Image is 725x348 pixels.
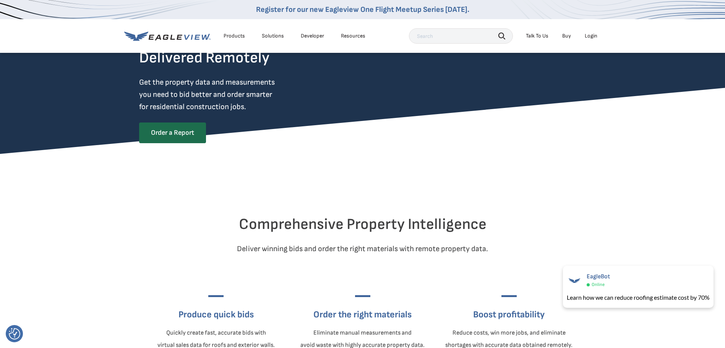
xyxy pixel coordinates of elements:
[9,328,20,340] img: Revisit consent button
[300,309,425,321] h3: Order the right materials
[341,33,365,39] div: Resources
[592,282,605,288] span: Online
[567,273,582,288] img: EagleBot
[567,293,710,302] div: Learn how we can reduce roofing estimate cost by 70%
[139,123,206,143] a: Order a Report
[9,328,20,340] button: Consent Preferences
[562,33,571,39] a: Buy
[262,33,284,39] div: Solutions
[224,33,245,39] div: Products
[256,5,469,14] a: Register for our new Eagleview One Flight Meetup Series [DATE].
[409,28,513,44] input: Search
[445,309,573,321] h3: Boost profitability
[301,33,324,39] a: Developer
[526,33,548,39] div: Talk To Us
[139,76,307,113] p: Get the property data and measurements you need to bid better and order smarter for residential c...
[139,215,586,234] h2: Comprehensive Property Intelligence
[585,33,597,39] div: Login
[157,309,275,321] h3: Produce quick bids
[139,243,586,255] p: Deliver winning bids and order the right materials with remote property data.
[587,273,610,280] span: EagleBot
